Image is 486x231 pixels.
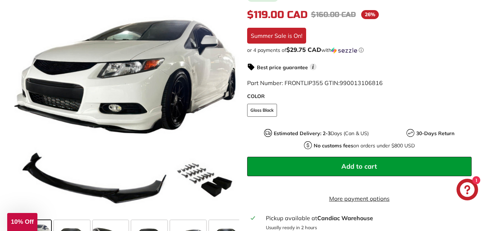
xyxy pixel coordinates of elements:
[416,130,454,137] strong: 30-Days Return
[266,214,468,222] div: Pickup available at
[317,214,373,222] strong: Candiac Warehouse
[247,157,472,176] button: Add to cart
[11,218,33,225] span: 10% Off
[7,213,37,231] div: 10% Off
[361,10,379,19] span: 26%
[331,47,357,54] img: Sezzle
[247,46,472,54] div: or 4 payments of with
[247,9,308,21] span: $119.00 CAD
[311,10,356,19] span: $160.00 CAD
[257,64,308,71] strong: Best price guarantee
[454,179,480,202] inbox-online-store-chat: Shopify online store chat
[340,79,383,86] span: 990013106816
[286,46,321,53] span: $29.75 CAD
[314,142,415,150] p: on orders under $800 USD
[274,130,331,137] strong: Estimated Delivery: 2-3
[310,63,317,70] span: i
[314,142,353,149] strong: No customs fees
[247,28,306,44] div: Summer Sale is On!
[274,130,369,137] p: Days (Can & US)
[247,79,383,86] span: Part Number: FRONTLIP355 GTIN:
[247,46,472,54] div: or 4 payments of$29.75 CADwithSezzle Click to learn more about Sezzle
[247,93,472,100] label: COLOR
[341,162,377,170] span: Add to cart
[266,224,468,231] p: Usually ready in 2 hours
[247,194,472,203] a: More payment options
